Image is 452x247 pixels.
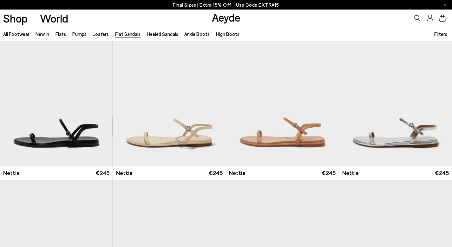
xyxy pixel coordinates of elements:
[93,31,109,37] a: Loafers
[95,169,109,177] span: €245
[434,31,447,37] span: Filters
[115,31,141,37] a: Flat Sandals
[216,31,239,37] a: High Boots
[226,166,339,180] a: Nettie €245
[435,169,449,177] span: €245
[113,166,226,180] a: Nettie €245
[173,1,279,9] p: Final Sizes | Extra 15% Off
[342,169,359,177] span: Nettie
[40,13,68,24] a: World
[56,31,66,37] a: Flats
[322,169,336,177] span: €245
[72,31,87,37] a: Pumps
[339,24,452,166] img: Nettie Leather Sandals
[184,31,210,37] a: Ankle Boots
[226,24,339,166] img: Nettie Leather Sandals
[3,13,28,24] a: Shop
[236,2,279,8] span: Navigate to /collections/ss25-final-sizes
[212,10,240,24] a: Aeyde
[116,169,133,177] span: Nettie
[446,17,449,20] span: 0
[113,24,226,166] img: Nettie Leather Sandals
[3,169,20,177] span: Nettie
[339,166,452,180] a: Nettie €245
[439,15,446,22] a: 0
[209,169,223,177] span: €245
[229,169,246,177] span: Nettie
[36,31,49,37] a: New In
[3,31,29,37] a: All Footwear
[147,31,178,37] a: Heeled Sandals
